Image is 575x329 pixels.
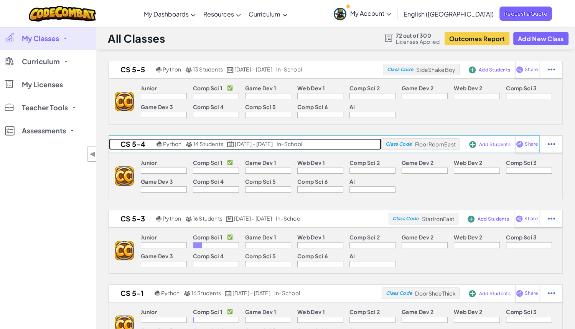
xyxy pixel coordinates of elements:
span: Add Students [479,142,511,147]
span: Class Code [387,67,413,72]
h2: CS 5-3 [109,213,154,224]
div: in-school [276,215,302,222]
p: Game Dev 1 [245,160,276,166]
h2: CS 5-5 [109,64,154,75]
h2: CS 5-4 [109,138,155,150]
p: Comp Sci 3 [506,85,537,91]
p: Web Dev 2 [454,309,482,315]
span: Class Code [392,216,418,221]
span: Add Students [479,68,510,72]
a: CS 5-4 Python 14 Students [DATE] - [DATE] in-school [109,138,381,150]
img: IconShare_Purple.svg [516,141,523,148]
img: logo [115,92,134,111]
span: Licenses Applied [396,38,440,45]
img: IconStudentEllipsis.svg [548,66,555,73]
p: Web Dev 1 [297,85,325,91]
span: Curriculum [22,58,60,65]
p: Comp Sci 3 [506,234,537,240]
a: CS 5-5 Python 13 Students [DATE] - [DATE] in-school [109,64,383,75]
span: [DATE] - [DATE] [234,66,272,73]
img: CodeCombat logo [29,6,96,22]
img: IconShare_Purple.svg [516,215,523,222]
p: Web Dev 1 [297,160,325,166]
img: IconAddStudents.svg [468,216,474,223]
a: CS 5-1 Python 16 Students [DATE] - [DATE] in-school [109,287,382,299]
img: MultipleUsers.png [185,67,192,73]
span: My Account [350,9,391,17]
span: Share [525,67,538,72]
p: Game Dev 1 [245,309,276,315]
p: Junior [141,85,157,91]
span: [DATE] - [DATE] [234,215,272,222]
p: AI [349,178,355,184]
p: Comp Sci 2 [349,85,380,91]
span: My Licenses [22,81,63,88]
span: ◀ [89,148,96,160]
p: ✅ [227,234,233,240]
a: Request a Quote [499,7,552,21]
span: Add Students [478,217,509,221]
img: calendar.svg [225,291,232,296]
span: [DATE] - [DATE] [235,140,272,147]
p: Comp Sci 4 [193,104,224,110]
img: MultipleUsers.png [185,216,192,222]
p: Game Dev 2 [402,160,433,166]
span: FloorRoomEast [415,141,455,148]
p: Comp Sci 2 [349,160,380,166]
a: My Dashboards [140,3,199,24]
a: CS 5-3 Python 16 Students [DATE] - [DATE] in-school [109,213,389,224]
span: Resources [203,10,234,18]
span: Share [525,142,538,146]
span: SideShakeBoy [416,66,455,73]
p: Game Dev 3 [141,253,173,259]
img: python.png [157,141,162,147]
p: Game Dev 3 [141,104,173,110]
span: English ([GEOGRAPHIC_DATA]) [404,10,494,18]
p: Game Dev 1 [245,85,276,91]
img: IconAddStudents.svg [469,66,476,73]
img: calendar.svg [227,141,234,147]
span: Share [524,216,537,221]
span: My Dashboards [144,10,189,18]
p: Comp Sci 4 [193,253,224,259]
span: [DATE] - [DATE] [232,289,270,296]
p: Junior [141,160,157,166]
p: ✅ [227,160,233,166]
span: 13 Students [193,66,223,73]
p: Comp Sci 5 [245,253,276,259]
p: Junior [141,309,157,315]
p: Comp Sci 3 [506,309,537,315]
span: My Classes [22,35,59,42]
a: Curriculum [245,3,291,24]
img: python.png [156,216,162,222]
span: DoorShoeThick [415,290,455,297]
span: Curriculum [249,10,280,18]
img: IconShare_Purple.svg [516,66,523,73]
img: logo [115,241,134,260]
p: Comp Sci 6 [297,104,328,110]
p: Comp Sci 1 [193,160,222,166]
span: Add Students [479,291,510,296]
button: Add New Class [513,32,568,45]
p: Game Dev 2 [402,85,433,91]
p: Comp Sci 6 [297,178,328,184]
img: MultipleUsers.png [186,141,193,147]
span: Assessments [22,127,66,134]
button: Outcomes Report [445,32,509,45]
span: Teacher Tools [22,104,68,111]
p: Junior [141,234,157,240]
a: English ([GEOGRAPHIC_DATA]) [400,3,498,24]
span: Python [163,140,181,147]
img: avatar [334,8,346,20]
img: logo [115,166,134,186]
img: IconShare_Purple.svg [516,290,523,297]
img: IconStudentEllipsis.svg [548,141,555,148]
span: 14 Students [193,140,224,147]
p: Game Dev 1 [245,234,276,240]
img: calendar.svg [226,216,233,222]
p: Comp Sci 6 [297,253,328,259]
p: ✅ [227,309,233,315]
p: Game Dev 2 [402,234,433,240]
